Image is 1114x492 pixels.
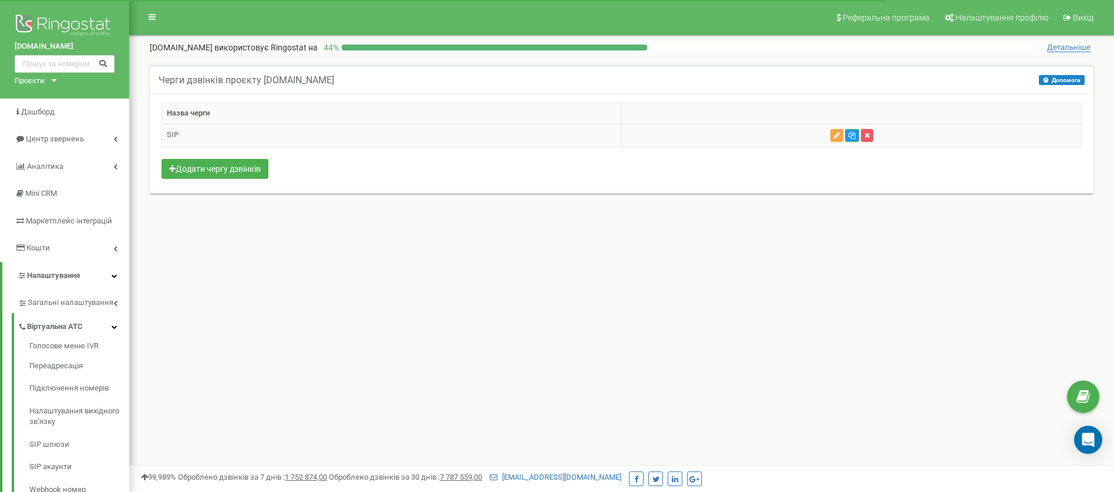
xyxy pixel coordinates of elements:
[28,297,113,308] span: Загальні налаштування
[29,433,129,456] a: SIP шлюзи
[318,42,342,53] p: 44 %
[161,159,268,179] button: Додати чергу дзвінків
[329,473,482,481] span: Оброблено дзвінків за 30 днів :
[1074,426,1102,454] div: Open Intercom Messenger
[15,76,45,87] div: Проєкти
[285,473,327,481] u: 1 752 874,00
[440,473,482,481] u: 7 787 559,00
[29,377,129,400] a: Підключення номерів
[1073,13,1093,22] span: Вихід
[27,271,80,280] span: Налаштування
[1047,43,1091,52] span: Детальніше
[27,321,83,332] span: Віртуальна АТС
[21,107,55,116] span: Дашборд
[141,473,176,481] span: 99,989%
[178,473,327,481] span: Оброблено дзвінків за 7 днів :
[955,13,1048,22] span: Налаштування профілю
[26,134,84,143] span: Центр звернень
[15,12,115,41] img: Ringostat logo
[162,103,622,124] th: Назва черги
[18,289,129,313] a: Загальні налаштування
[15,41,115,52] a: [DOMAIN_NAME]
[159,75,334,86] h5: Черги дзвінків проєкту [DOMAIN_NAME]
[29,456,129,479] a: SIP акаунти
[214,43,318,52] span: використовує Ringostat на
[29,400,129,433] a: Налаштування вихідного зв’язку
[29,341,129,355] a: Голосове меню IVR
[27,162,63,171] span: Аналiтика
[26,216,112,225] span: Маркетплейс інтеграцій
[26,243,50,252] span: Кошти
[1039,75,1085,85] button: Допомога
[18,313,129,337] a: Віртуальна АТС
[25,189,57,198] span: Mini CRM
[843,13,930,22] span: Реферальна програма
[2,262,129,290] a: Налаштування
[490,473,621,481] a: [EMAIL_ADDRESS][DOMAIN_NAME]
[162,124,622,147] td: SIP
[15,55,115,73] input: Пошук за номером
[29,355,129,378] a: Переадресація
[150,42,318,53] p: [DOMAIN_NAME]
